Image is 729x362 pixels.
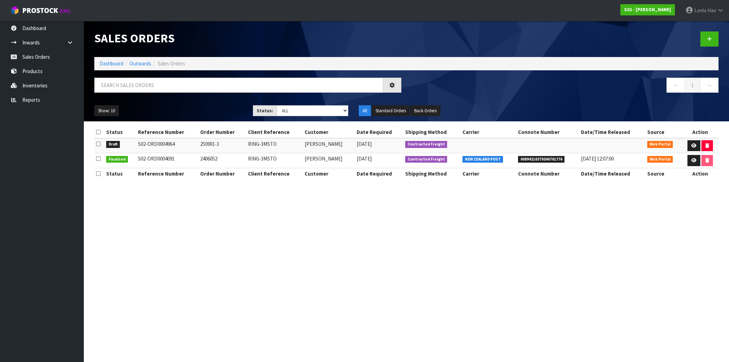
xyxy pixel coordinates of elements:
[355,127,403,138] th: Date Required
[357,155,372,162] span: [DATE]
[516,168,579,179] th: Connote Number
[198,127,246,138] th: Order Number
[700,78,719,93] a: →
[372,105,410,116] button: Standard Orders
[579,168,646,179] th: Date/Time Released
[198,138,246,153] td: 250901-3
[94,105,119,116] button: Show: 10
[136,127,198,138] th: Reference Number
[646,168,682,179] th: Source
[246,138,303,153] td: RING-3MSTO
[403,127,461,138] th: Shipping Method
[106,141,120,148] span: Draft
[136,168,198,179] th: Reference Number
[581,155,614,162] span: [DATE] 12:07:00
[130,60,151,67] a: Outwards
[104,127,136,138] th: Status
[10,6,19,15] img: cube-alt.png
[94,31,401,45] h1: Sales Orders
[646,127,682,138] th: Source
[647,141,673,148] span: Web Portal
[303,127,355,138] th: Customer
[707,7,716,14] span: Hao
[462,156,503,163] span: NEW ZEALAND POST
[357,141,372,147] span: [DATE]
[22,6,58,15] span: ProStock
[303,168,355,179] th: Customer
[412,78,719,95] nav: Page navigation
[579,127,646,138] th: Date/Time Released
[647,156,673,163] span: Web Portal
[100,60,123,67] a: Dashboard
[405,141,447,148] span: Contracted Freight
[518,156,565,163] span: 00894210379306701776
[516,127,579,138] th: Connote Number
[461,168,516,179] th: Carrier
[136,153,198,168] td: S02-ORD0004091
[682,168,719,179] th: Action
[246,127,303,138] th: Client Reference
[405,156,447,163] span: Contracted Freight
[355,168,403,179] th: Date Required
[359,105,371,116] button: All
[246,168,303,179] th: Client Reference
[59,8,70,14] small: WMS
[303,138,355,153] td: [PERSON_NAME]
[461,127,516,138] th: Carrier
[303,153,355,168] td: [PERSON_NAME]
[106,156,128,163] span: Finalised
[104,168,136,179] th: Status
[403,168,461,179] th: Shipping Method
[685,78,700,93] a: 1
[94,78,383,93] input: Search sales orders
[624,7,671,13] strong: S02 - [PERSON_NAME]
[198,168,246,179] th: Order Number
[257,108,273,114] strong: Status:
[158,60,185,67] span: Sales Orders
[136,138,198,153] td: S02-ORD0004964
[246,153,303,168] td: RING-3MSTO
[694,7,706,14] span: Leela
[666,78,685,93] a: ←
[410,105,440,116] button: Back Orders
[198,153,246,168] td: 2406052
[682,127,719,138] th: Action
